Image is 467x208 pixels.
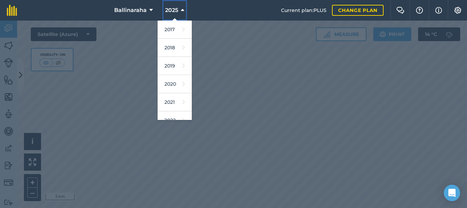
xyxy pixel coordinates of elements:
[435,6,442,14] img: svg+xml;base64,PHN2ZyB4bWxucz0iaHR0cDovL3d3dy53My5vcmcvMjAwMC9zdmciIHdpZHRoPSIxNyIgaGVpZ2h0PSIxNy...
[165,6,178,14] span: 2025
[158,57,192,75] a: 2019
[158,93,192,111] a: 2021
[332,5,384,16] a: Change plan
[158,75,192,93] a: 2020
[454,7,462,14] img: A cog icon
[396,7,404,14] img: Two speech bubbles overlapping with the left bubble in the forefront
[7,5,17,16] img: fieldmargin Logo
[444,185,460,201] div: Open Intercom Messenger
[158,21,192,39] a: 2017
[158,39,192,57] a: 2018
[114,6,147,14] span: Ballinaraha
[281,7,326,14] span: Current plan : PLUS
[415,7,424,14] img: A question mark icon
[158,111,192,130] a: 2022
